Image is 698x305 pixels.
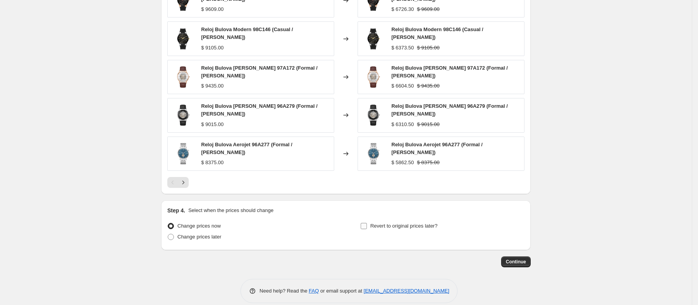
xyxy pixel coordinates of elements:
img: BU398C146_A1_80x.png [362,27,385,51]
p: Select when the prices should change [188,207,274,214]
button: Continue [501,256,531,267]
span: Continue [506,259,526,265]
div: $ 9105.00 [201,44,224,52]
img: BU398C146_A1_80x.png [172,27,195,51]
span: Reloj Bulova Modern 98C146 (Casual / [PERSON_NAME]) [391,26,483,40]
div: $ 6310.50 [391,121,414,128]
div: $ 5862.50 [391,159,414,167]
img: BU396A279_A1_80x.png [172,103,195,127]
div: $ 6604.50 [391,82,414,90]
nav: Pagination [167,177,189,188]
strike: $ 9609.00 [417,5,440,13]
a: [EMAIL_ADDRESS][DOMAIN_NAME] [364,288,449,294]
span: Reloj Bulova Aerojet 96A277 (Formal / [PERSON_NAME]) [391,142,482,155]
img: BU396A277_A1_80x.png [362,142,385,165]
strike: $ 9435.00 [417,82,440,90]
span: Reloj Bulova [PERSON_NAME] 96A279 (Formal / [PERSON_NAME]) [391,103,508,117]
a: FAQ [309,288,319,294]
div: $ 6373.50 [391,44,414,52]
div: $ 9609.00 [201,5,224,13]
button: Next [178,177,189,188]
span: Reloj Bulova [PERSON_NAME] 96A279 (Formal / [PERSON_NAME]) [201,103,317,117]
img: BU396A279_A1_80x.png [362,103,385,127]
div: $ 9015.00 [201,121,224,128]
span: Reloj Bulova [PERSON_NAME] 97A172 (Formal / [PERSON_NAME]) [201,65,317,79]
strike: $ 8375.00 [417,159,440,167]
span: Need help? Read the [260,288,309,294]
h2: Step 4. [167,207,185,214]
div: $ 6726.30 [391,5,414,13]
img: BU397A172_A1_80x.png [172,65,195,89]
span: Reloj Bulova Aerojet 96A277 (Formal / [PERSON_NAME]) [201,142,292,155]
div: $ 9435.00 [201,82,224,90]
div: $ 8375.00 [201,159,224,167]
span: Reloj Bulova Modern 98C146 (Casual / [PERSON_NAME]) [201,26,293,40]
span: Change prices later [177,234,221,240]
span: Reloj Bulova [PERSON_NAME] 97A172 (Formal / [PERSON_NAME]) [391,65,508,79]
span: or email support at [319,288,364,294]
span: Revert to original prices later? [370,223,438,229]
strike: $ 9105.00 [417,44,440,52]
img: BU397A172_A1_80x.png [362,65,385,89]
strike: $ 9015.00 [417,121,440,128]
span: Change prices now [177,223,221,229]
img: BU396A277_A1_80x.png [172,142,195,165]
